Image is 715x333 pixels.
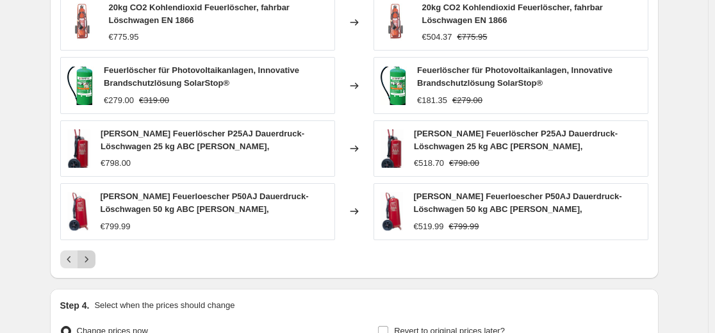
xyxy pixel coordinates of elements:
[381,67,407,105] img: 51aMoGvDWbL_80x.jpg
[104,65,299,88] span: Feuerlöscher für Photovoltaikanlagen, Innovative Brandschutzlösung SolarStop®
[417,65,612,88] span: Feuerlöscher für Photovoltaikanlagen, Innovative Brandschutzlösung SolarStop®
[60,250,78,268] button: Previous
[449,157,479,170] strike: €798.00
[101,129,304,151] span: [PERSON_NAME] Feuerlöscher P25AJ Dauerdruck-Löschwagen 25 kg ABC [PERSON_NAME],
[413,191,621,214] span: [PERSON_NAME] Feuerloescher P50AJ Dauerdruck- Löschwagen 50 kg ABC [PERSON_NAME],
[452,94,482,107] strike: €279.00
[381,192,404,231] img: 411iviwuPOL_80x.jpg
[422,31,452,44] div: €504.37
[67,3,99,42] img: 31JgCYwD0mL_80x.jpg
[94,299,234,312] p: Select when the prices should change
[414,129,618,151] span: [PERSON_NAME] Feuerlöscher P25AJ Dauerdruck-Löschwagen 25 kg ABC [PERSON_NAME],
[100,191,308,214] span: [PERSON_NAME] Feuerloescher P50AJ Dauerdruck- Löschwagen 50 kg ABC [PERSON_NAME],
[67,129,91,168] img: 41XdCT9fOQL_80x.jpg
[139,94,169,107] strike: €319.00
[104,94,134,107] div: €279.00
[414,157,444,170] div: €518.70
[60,299,90,312] h2: Step 4.
[67,192,90,231] img: 411iviwuPOL_80x.jpg
[448,220,479,233] strike: €799.99
[413,220,443,233] div: €519.99
[101,157,131,170] div: €798.00
[417,94,447,107] div: €181.35
[108,3,289,25] span: 20kg CO2 Kohlendioxid Feuerlöscher, fahrbar Löschwagen EN 1866
[78,250,95,268] button: Next
[457,31,487,44] strike: €775.95
[381,3,412,42] img: 31JgCYwD0mL_80x.jpg
[422,3,602,25] span: 20kg CO2 Kohlendioxid Feuerlöscher, fahrbar Löschwagen EN 1866
[100,220,130,233] div: €799.99
[108,31,138,44] div: €775.95
[381,129,404,168] img: 41XdCT9fOQL_80x.jpg
[60,250,95,268] nav: Pagination
[67,67,94,105] img: 51aMoGvDWbL_80x.jpg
